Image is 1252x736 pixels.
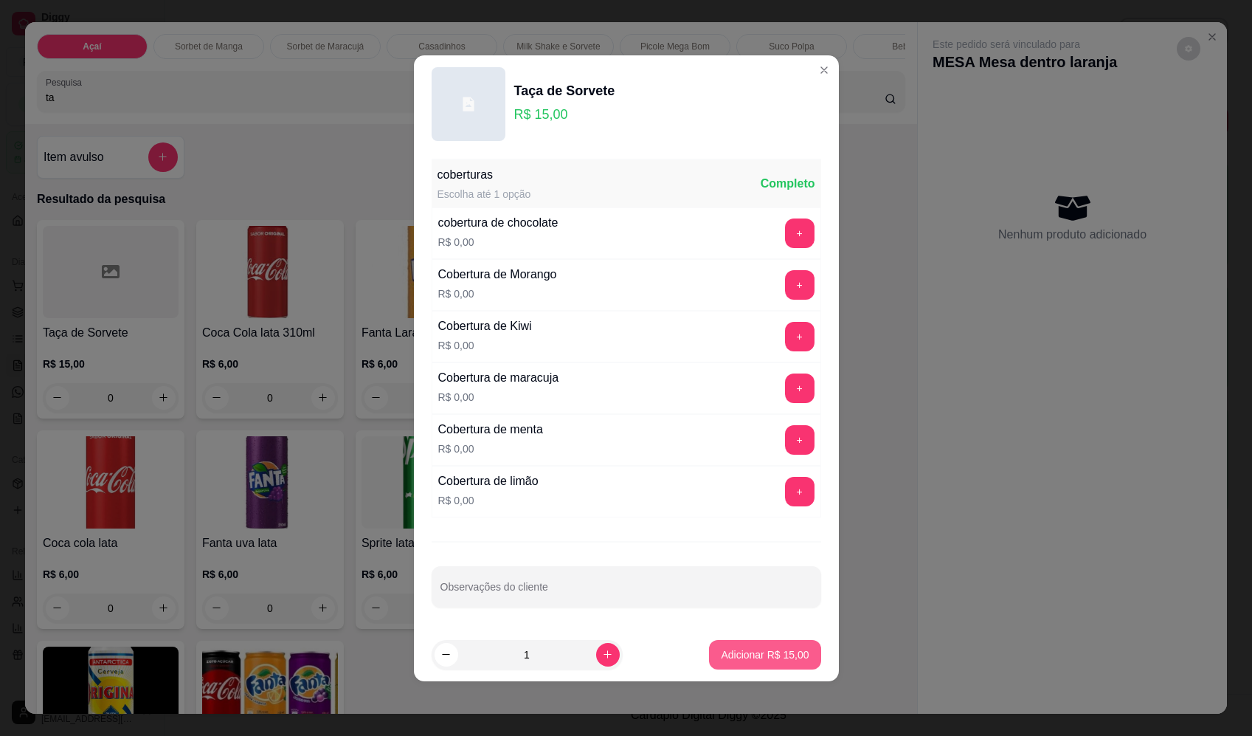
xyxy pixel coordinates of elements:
button: add [785,219,815,248]
button: add [785,477,815,506]
div: Cobertura de menta [438,421,543,438]
div: Cobertura de limão [438,472,539,490]
p: R$ 0,00 [438,441,543,456]
p: R$ 0,00 [438,493,539,508]
div: Completo [761,175,815,193]
button: add [785,425,815,455]
button: add [785,322,815,351]
p: R$ 0,00 [438,286,557,301]
button: Close [812,58,836,82]
div: Taça de Sorvete [514,80,615,101]
div: Cobertura de Morango [438,266,557,283]
input: Observações do cliente [440,585,812,600]
button: decrease-product-quantity [435,643,458,667]
div: coberturas [437,166,531,184]
div: cobertura de chocolate [438,214,558,232]
p: R$ 15,00 [514,104,615,125]
p: Adicionar R$ 15,00 [721,647,809,662]
div: Cobertura de Kiwi [438,317,532,335]
button: add [785,374,815,403]
p: R$ 0,00 [438,390,559,405]
div: Escolha até 1 opção [437,187,531,202]
button: Adicionar R$ 15,00 [709,640,820,670]
p: R$ 0,00 [438,235,558,250]
button: add [785,270,815,300]
p: R$ 0,00 [438,338,532,353]
div: Cobertura de maracuja [438,369,559,387]
button: increase-product-quantity [596,643,620,667]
